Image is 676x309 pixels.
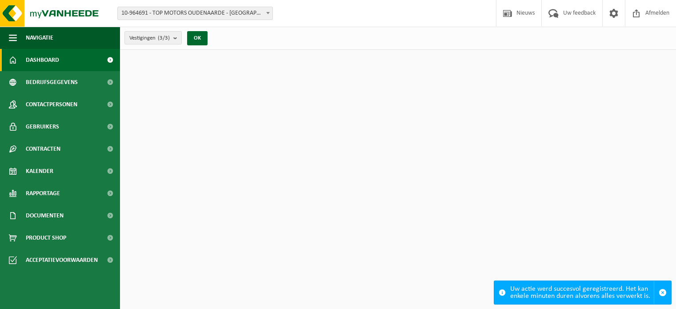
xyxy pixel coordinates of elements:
[26,160,53,182] span: Kalender
[26,49,59,71] span: Dashboard
[510,281,654,304] div: Uw actie werd succesvol geregistreerd. Het kan enkele minuten duren alvorens alles verwerkt is.
[124,31,182,44] button: Vestigingen(3/3)
[26,71,78,93] span: Bedrijfsgegevens
[117,7,273,20] span: 10-964691 - TOP MOTORS OUDENAARDE - OUDENAARDE
[26,205,64,227] span: Documenten
[129,32,170,45] span: Vestigingen
[158,35,170,41] count: (3/3)
[26,249,98,271] span: Acceptatievoorwaarden
[26,227,66,249] span: Product Shop
[26,116,59,138] span: Gebruikers
[26,182,60,205] span: Rapportage
[187,31,208,45] button: OK
[26,93,77,116] span: Contactpersonen
[26,138,60,160] span: Contracten
[26,27,53,49] span: Navigatie
[118,7,272,20] span: 10-964691 - TOP MOTORS OUDENAARDE - OUDENAARDE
